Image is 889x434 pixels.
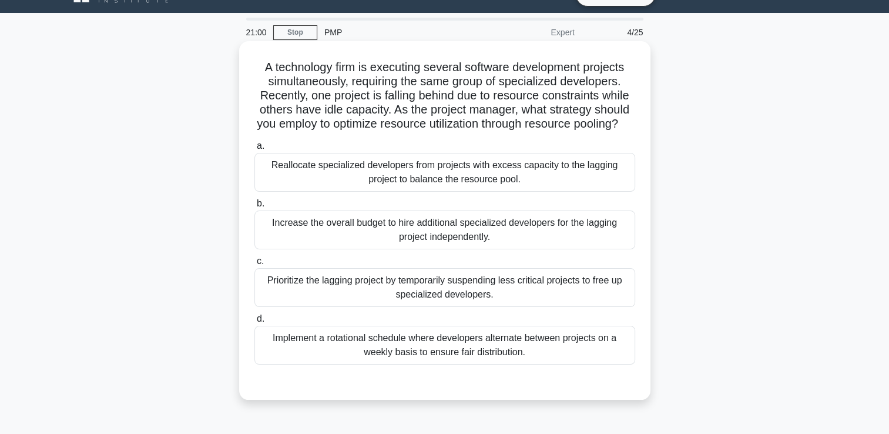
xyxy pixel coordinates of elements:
[254,268,635,307] div: Prioritize the lagging project by temporarily suspending less critical projects to free up specia...
[257,313,264,323] span: d.
[257,141,264,151] span: a.
[257,256,264,266] span: c.
[239,21,273,44] div: 21:00
[254,153,635,192] div: Reallocate specialized developers from projects with excess capacity to the lagging project to ba...
[317,21,479,44] div: PMP
[253,60,636,132] h5: A technology firm is executing several software development projects simultaneously, requiring th...
[254,326,635,365] div: Implement a rotational schedule where developers alternate between projects on a weekly basis to ...
[257,198,264,208] span: b.
[479,21,582,44] div: Expert
[273,25,317,40] a: Stop
[582,21,650,44] div: 4/25
[254,211,635,249] div: Increase the overall budget to hire additional specialized developers for the lagging project ind...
